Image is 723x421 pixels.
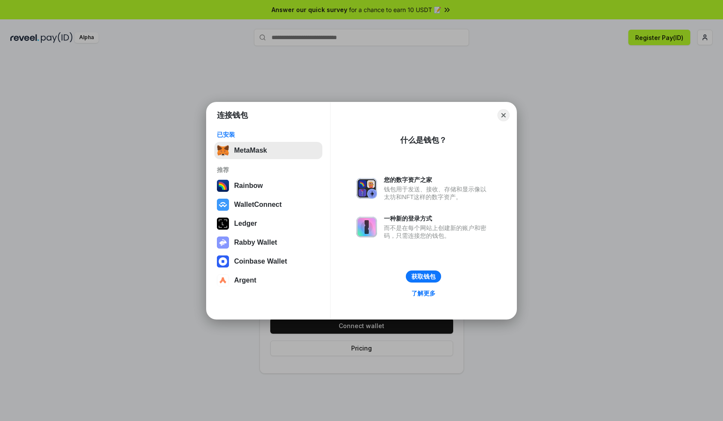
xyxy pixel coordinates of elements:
[214,253,322,270] button: Coinbase Wallet
[214,215,322,232] button: Ledger
[217,144,229,157] img: svg+xml,%3Csvg%20fill%3D%22none%22%20height%3D%2233%22%20viewBox%3D%220%200%2035%2033%22%20width%...
[217,110,248,120] h1: 连接钱包
[356,178,377,199] img: svg+xml,%3Csvg%20xmlns%3D%22http%3A%2F%2Fwww.w3.org%2F2000%2Fsvg%22%20fill%3D%22none%22%20viewBox...
[234,258,287,265] div: Coinbase Wallet
[400,135,447,145] div: 什么是钱包？
[406,270,441,283] button: 获取钱包
[217,199,229,211] img: svg+xml,%3Csvg%20width%3D%2228%22%20height%3D%2228%22%20viewBox%3D%220%200%2028%2028%22%20fill%3D...
[217,131,320,138] div: 已安装
[234,220,257,227] div: Ledger
[497,109,510,121] button: Close
[234,277,256,284] div: Argent
[411,273,436,280] div: 获取钱包
[384,185,491,201] div: 钱包用于发送、接收、存储和显示像以太坊和NFT这样的数字资产。
[217,166,320,174] div: 推荐
[234,201,282,209] div: WalletConnect
[217,218,229,230] img: svg+xml,%3Csvg%20xmlns%3D%22http%3A%2F%2Fwww.w3.org%2F2000%2Fsvg%22%20width%3D%2228%22%20height%3...
[217,180,229,192] img: svg+xml,%3Csvg%20width%3D%22120%22%20height%3D%22120%22%20viewBox%3D%220%200%20120%20120%22%20fil...
[217,274,229,286] img: svg+xml,%3Csvg%20width%3D%2228%22%20height%3D%2228%22%20viewBox%3D%220%200%2028%2028%22%20fill%3D...
[214,142,322,159] button: MetaMask
[217,237,229,249] img: svg+xml,%3Csvg%20xmlns%3D%22http%3A%2F%2Fwww.w3.org%2F2000%2Fsvg%22%20fill%3D%22none%22%20viewBox...
[214,234,322,251] button: Rabby Wallet
[214,196,322,213] button: WalletConnect
[384,224,491,240] div: 而不是在每个网站上创建新的账户和密码，只需连接您的钱包。
[411,289,436,297] div: 了解更多
[356,217,377,237] img: svg+xml,%3Csvg%20xmlns%3D%22http%3A%2F%2Fwww.w3.org%2F2000%2Fsvg%22%20fill%3D%22none%22%20viewBox...
[214,272,322,289] button: Argent
[214,177,322,194] button: Rainbow
[234,147,267,154] div: MetaMask
[384,176,491,184] div: 您的数字资产之家
[406,288,441,299] a: 了解更多
[234,182,263,190] div: Rainbow
[234,239,277,246] div: Rabby Wallet
[384,215,491,222] div: 一种新的登录方式
[217,255,229,267] img: svg+xml,%3Csvg%20width%3D%2228%22%20height%3D%2228%22%20viewBox%3D%220%200%2028%2028%22%20fill%3D...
